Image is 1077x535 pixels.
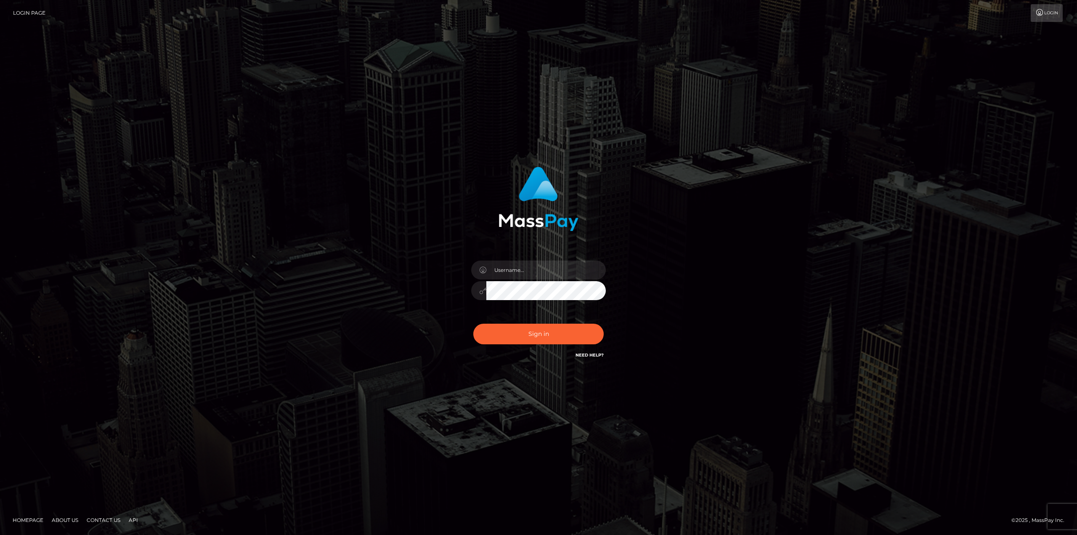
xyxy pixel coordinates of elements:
[1031,4,1063,22] a: Login
[473,324,604,344] button: Sign in
[13,4,45,22] a: Login Page
[576,352,604,358] a: Need Help?
[48,514,82,527] a: About Us
[1011,516,1071,525] div: © 2025 , MassPay Inc.
[83,514,124,527] a: Contact Us
[499,167,578,231] img: MassPay Login
[486,261,606,279] input: Username...
[9,514,47,527] a: Homepage
[125,514,141,527] a: API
